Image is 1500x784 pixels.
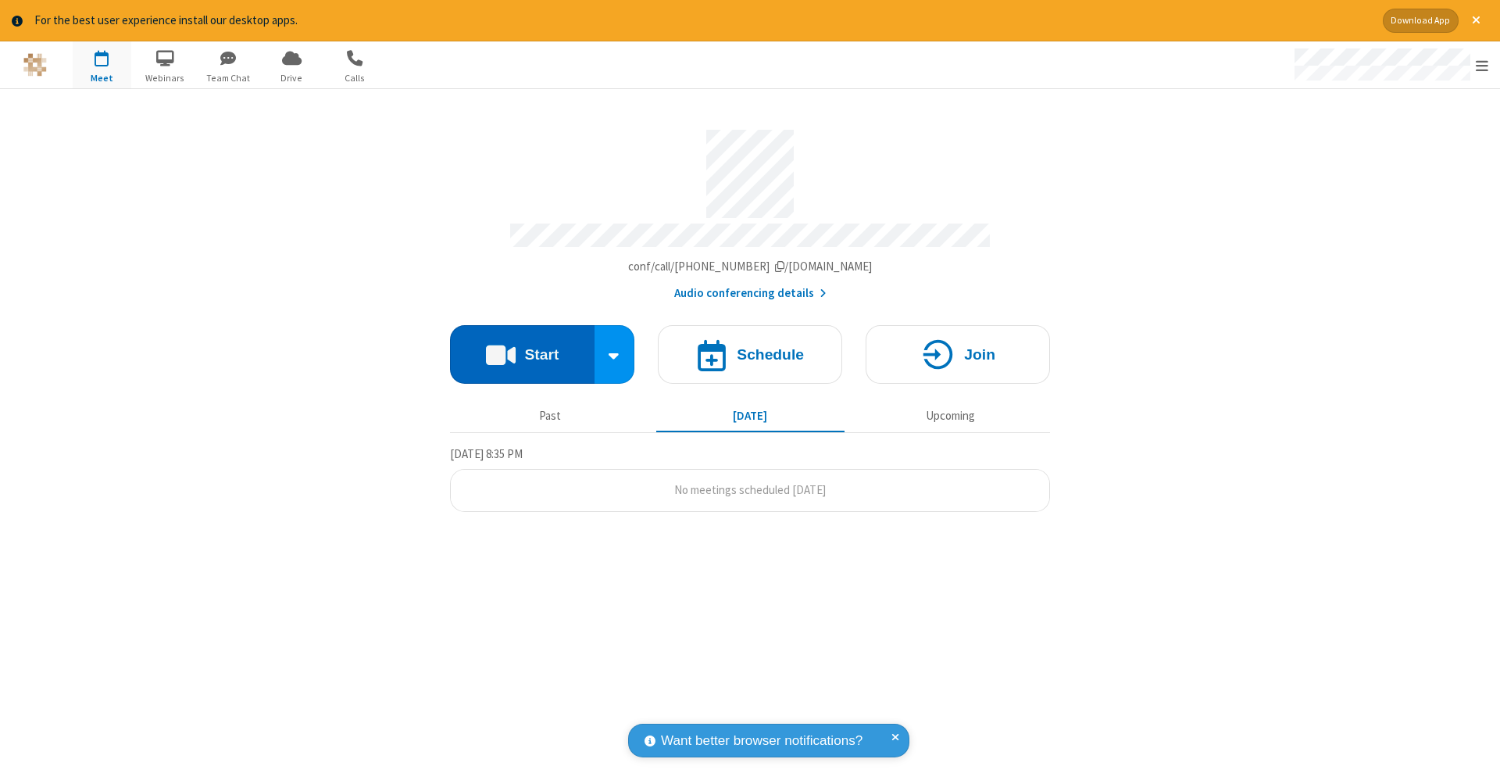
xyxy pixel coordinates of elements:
button: Copy my meeting room linkCopy my meeting room link [628,258,873,276]
img: QA Selenium DO NOT DELETE OR CHANGE [23,53,47,77]
span: No meetings scheduled [DATE] [674,482,826,497]
span: [DATE] 8:35 PM [450,446,523,461]
button: Close alert [1464,9,1488,33]
span: Want better browser notifications? [661,731,862,751]
button: Logo [5,41,64,88]
section: Account details [450,118,1050,302]
h4: Start [524,347,559,362]
span: Webinars [136,71,195,85]
section: Today's Meetings [450,445,1050,512]
span: Calls [326,71,384,85]
button: Join [866,325,1050,384]
h4: Schedule [737,347,804,362]
span: Team Chat [199,71,258,85]
button: Upcoming [856,402,1045,431]
div: For the best user experience install our desktop apps. [34,12,1371,30]
span: Copy my meeting room link [628,259,873,274]
button: Download App [1383,9,1459,33]
button: Audio conferencing details [674,285,827,303]
button: Schedule [658,325,842,384]
button: Start [450,325,595,384]
div: Start conference options [595,325,635,384]
button: [DATE] [656,402,845,431]
button: Past [456,402,645,431]
div: Open menu [1280,41,1500,88]
span: Meet [73,71,131,85]
h4: Join [964,347,995,362]
span: Drive [262,71,321,85]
